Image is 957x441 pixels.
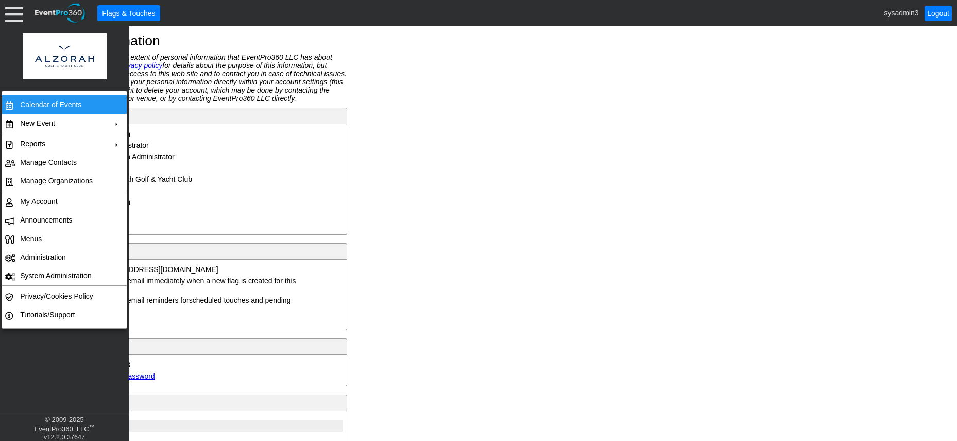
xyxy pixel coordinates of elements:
span: sysadmin3 [884,8,919,16]
td: sysadmin3 [94,359,341,370]
div: System [106,198,299,206]
tr: Manage Contacts [2,153,127,172]
div: Notifications [41,246,345,257]
tr: Calendar of Events [2,95,127,114]
td: Manage Organizations [16,172,108,190]
img: EventPro360 [33,2,87,25]
a: EventPro360, LLC [34,425,89,433]
a: privacy policy [119,61,162,70]
td: Reports [16,134,108,153]
div: User Credentials [41,341,345,352]
td: Tutorials/Support [16,306,108,324]
td: Calendar of Events [16,95,108,114]
tr: Administration [2,248,127,266]
div: Al Zorah Golf & Yacht Club [106,175,192,183]
label: Send email reminders for [108,296,290,313]
tr: Reports [2,134,127,153]
label: Send email immediately when a new flag is created for this user [108,277,296,293]
td: Manage Contacts [16,153,108,172]
tr: Tutorials/Support [2,306,127,324]
tr: <span>Menus</span> [2,229,127,248]
tr: System Administration [2,266,127,285]
a: Logout [925,6,952,21]
tr: Manage Organizations [2,172,127,190]
div: Menu: Click or 'Crtl+M' to toggle menu open/close [5,4,23,22]
div: User Permissions [41,397,345,409]
td: Announcements [16,211,108,229]
td: My Account [16,192,108,211]
span: Flags & Touches [100,8,157,19]
a: v12.2.0.37647 [44,434,85,441]
td: Administration [16,248,108,266]
div: [EMAIL_ADDRESS][DOMAIN_NAME] [96,265,218,274]
td: Privacy/Cookies Policy [16,287,108,306]
sup: ™ [89,423,95,430]
div: Administrator [106,141,148,149]
div: System Administrator [106,152,174,161]
div: The information below is the extent of personal information that EventPro360 LLC has about you. Y... [38,53,347,103]
h1: Account Information [38,34,918,48]
td: System Administration [16,266,108,285]
tr: My Account [2,192,127,211]
td: New Event [16,114,108,132]
img: Logo [23,26,107,87]
div: © 2009- 2025 [3,416,126,423]
tr: Privacy/Cookies Policy [2,287,127,306]
div: User Identification [41,110,345,122]
span: scheduled touches and pending flags [108,296,290,313]
tr: Announcements [2,211,127,229]
tr: New Event [2,114,127,132]
span: Menus [20,234,42,243]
